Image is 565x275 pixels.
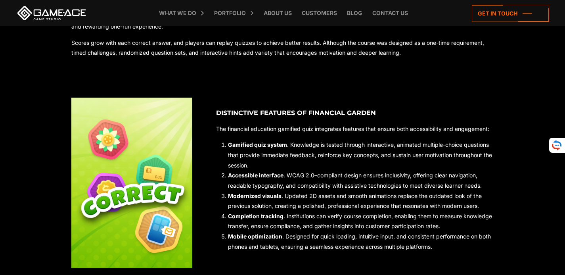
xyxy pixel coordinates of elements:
[228,213,283,219] strong: Completion tracking
[228,233,282,240] strong: Mobile optimization
[472,5,549,22] a: Get in touch
[228,191,494,211] li: . Updated 2D assets and smooth animations replace the outdated look of the previous solution, cre...
[228,211,494,231] li: . Institutions can verify course completion, enabling them to measure knowledge transfer, ensure ...
[228,231,494,252] li: . Designed for quick loading, intuitive input, and consistent performance on both phones and tabl...
[228,172,283,179] strong: Accessible interface
[216,124,494,134] p: The financial education gamified quiz integrates features that ensure both accessibility and enga...
[71,38,494,58] p: Scores grow with each correct answer, and players can replay quizzes to achieve better results. A...
[228,140,494,170] li: . Knowledge is tested through interactive, animated multiple-choice questions that provide immedi...
[71,98,192,268] img: My financial garden features
[228,192,282,199] strong: Modernized visuals
[216,109,494,117] h3: Distinctive Features of Financial Garden
[228,170,494,190] li: . WCAG 2.0–compliant design ensures inclusivity, offering clear navigation, readable typography, ...
[228,141,287,148] strong: Gamified quiz system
